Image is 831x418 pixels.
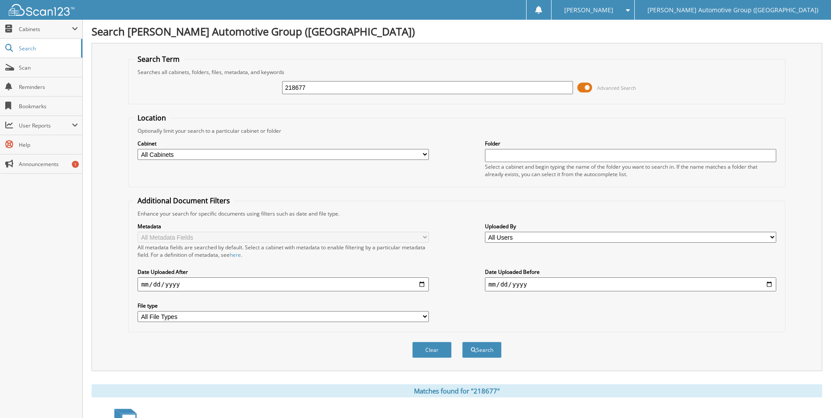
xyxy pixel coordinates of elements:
[485,163,776,178] div: Select a cabinet and begin typing the name of the folder you want to search in. If the name match...
[133,127,780,135] div: Optionally limit your search to a particular cabinet or folder
[9,4,74,16] img: scan123-logo-white.svg
[230,251,241,259] a: here
[19,45,77,52] span: Search
[133,68,780,76] div: Searches all cabinets, folders, files, metadata, and keywords
[564,7,613,13] span: [PERSON_NAME]
[138,140,429,147] label: Cabinet
[19,25,72,33] span: Cabinets
[133,113,170,123] legend: Location
[19,83,78,91] span: Reminders
[485,223,776,230] label: Uploaded By
[19,160,78,168] span: Announcements
[462,342,502,358] button: Search
[138,223,429,230] label: Metadata
[19,103,78,110] span: Bookmarks
[72,161,79,168] div: 1
[92,384,822,397] div: Matches found for "218677"
[133,54,184,64] legend: Search Term
[485,277,776,291] input: end
[485,140,776,147] label: Folder
[412,342,452,358] button: Clear
[138,244,429,259] div: All metadata fields are searched by default. Select a cabinet with metadata to enable filtering b...
[138,302,429,309] label: File type
[92,24,822,39] h1: Search [PERSON_NAME] Automotive Group ([GEOGRAPHIC_DATA])
[138,268,429,276] label: Date Uploaded After
[138,277,429,291] input: start
[19,122,72,129] span: User Reports
[133,210,780,217] div: Enhance your search for specific documents using filters such as date and file type.
[19,64,78,71] span: Scan
[133,196,234,205] legend: Additional Document Filters
[597,85,636,91] span: Advanced Search
[485,268,776,276] label: Date Uploaded Before
[19,141,78,149] span: Help
[647,7,818,13] span: [PERSON_NAME] Automotive Group ([GEOGRAPHIC_DATA])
